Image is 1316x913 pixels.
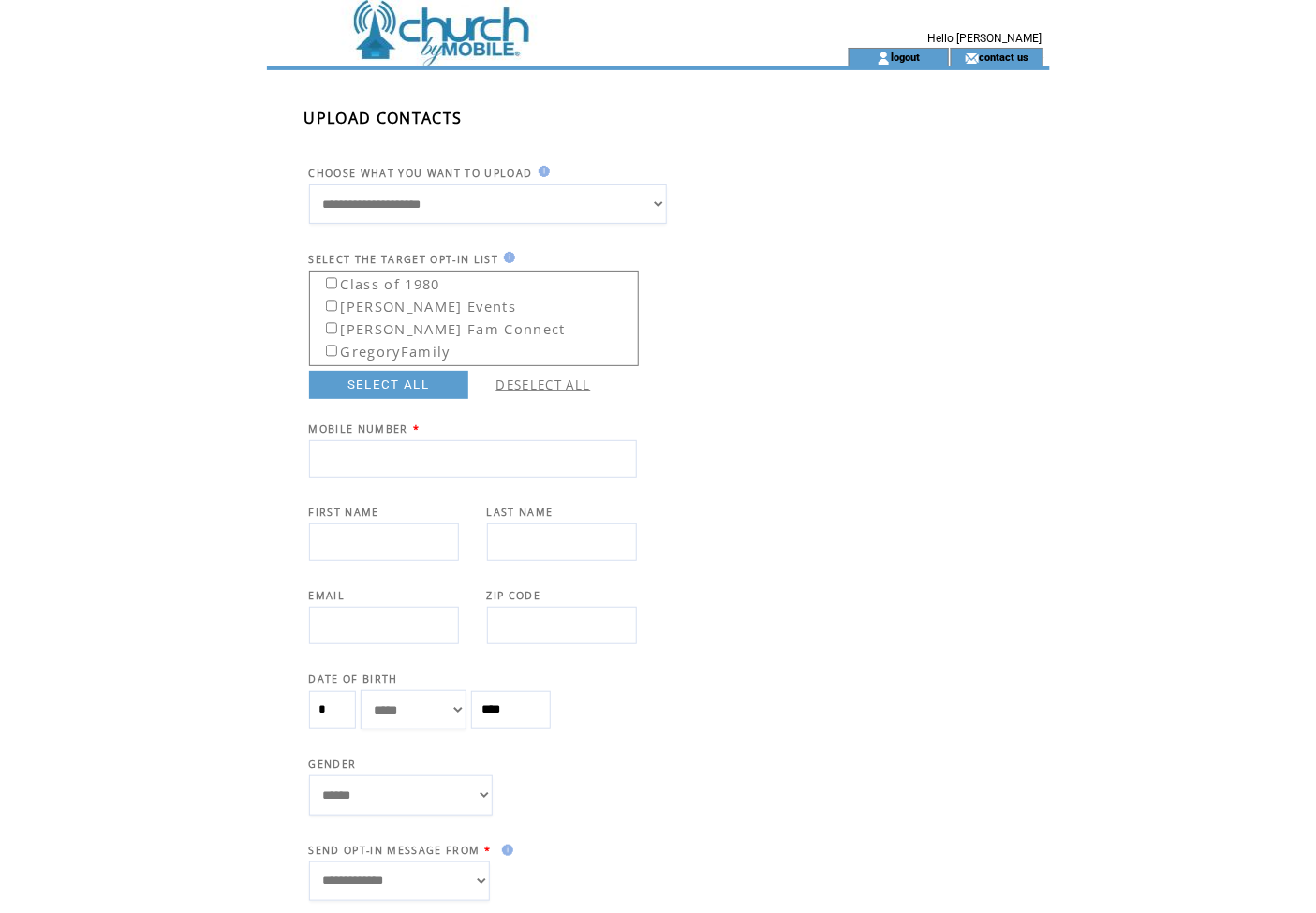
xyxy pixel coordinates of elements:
[313,270,440,293] label: Class of 1980
[309,589,346,602] span: EMAIL
[326,322,338,334] input: [PERSON_NAME] Fam Connect
[877,51,891,66] img: account_icon.gif
[309,167,533,180] span: CHOOSE WHAT YOU WANT TO UPLOAD
[487,589,541,602] span: ZIP CODE
[891,51,920,63] a: logout
[313,292,517,316] label: [PERSON_NAME] Events
[533,166,550,177] img: help.gif
[487,506,554,519] span: LAST NAME
[965,51,979,66] img: contact_us_icon.gif
[309,844,481,857] span: SEND OPT-IN MESSAGE FROM
[496,376,591,393] a: DESELECT ALL
[309,253,499,266] span: SELECT THE TARGET OPT-IN LIST
[309,758,357,771] span: GENDER
[326,300,338,312] input: [PERSON_NAME] Events
[309,672,398,685] span: DATE OF BIRTH
[313,315,566,338] label: [PERSON_NAME] Fam Connect
[313,360,501,383] label: New Job Applications
[309,422,408,435] span: MOBILE NUMBER
[326,345,338,357] input: GregoryFamily
[313,337,451,361] label: GregoryFamily
[326,277,338,289] input: Class of 1980
[304,108,463,128] span: UPLOAD CONTACTS
[498,252,515,263] img: help.gif
[496,845,513,856] img: help.gif
[928,32,1042,45] span: Hello [PERSON_NAME]
[309,371,468,399] a: SELECT ALL
[979,51,1028,63] a: contact us
[309,506,379,519] span: FIRST NAME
